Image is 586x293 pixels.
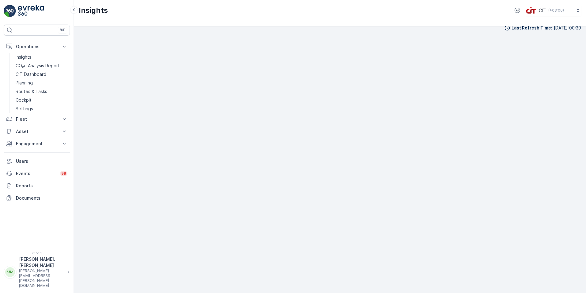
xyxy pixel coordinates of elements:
[4,125,70,138] button: Asset
[539,7,546,14] p: CIT
[554,25,581,31] p: [DATE] 00:39
[4,41,70,53] button: Operations
[16,63,60,69] p: CO₂e Analysis Report
[4,138,70,150] button: Engagement
[548,8,564,13] p: ( +03:00 )
[4,5,16,17] img: logo
[16,106,33,112] p: Settings
[16,44,58,50] p: Operations
[4,192,70,204] a: Documents
[4,167,70,180] a: Events99
[16,71,46,77] p: CIT Dashboard
[4,180,70,192] a: Reports
[13,104,70,113] a: Settings
[16,158,67,164] p: Users
[16,170,56,177] p: Events
[512,25,552,31] p: Last Refresh Time :
[16,80,33,86] p: Planning
[13,70,70,79] a: CIT Dashboard
[61,171,66,176] p: 99
[19,256,65,268] p: [PERSON_NAME].[PERSON_NAME]
[13,61,70,70] a: CO₂e Analysis Report
[16,97,32,103] p: Cockpit
[526,7,536,14] img: cit-logo_pOk6rL0.png
[4,155,70,167] a: Users
[5,267,15,277] div: MM
[16,54,31,60] p: Insights
[4,113,70,125] button: Fleet
[13,96,70,104] a: Cockpit
[16,183,67,189] p: Reports
[16,88,47,95] p: Routes & Tasks
[16,195,67,201] p: Documents
[13,87,70,96] a: Routes & Tasks
[16,116,58,122] p: Fleet
[79,6,108,15] p: Insights
[16,128,58,135] p: Asset
[59,28,66,33] p: ⌘B
[16,141,58,147] p: Engagement
[526,5,581,16] button: CIT(+03:00)
[13,79,70,87] a: Planning
[18,5,44,17] img: logo_light-DOdMpM7g.png
[19,268,65,288] p: [PERSON_NAME][EMAIL_ADDRESS][PERSON_NAME][DOMAIN_NAME]
[4,256,70,288] button: MM[PERSON_NAME].[PERSON_NAME][PERSON_NAME][EMAIL_ADDRESS][PERSON_NAME][DOMAIN_NAME]
[4,251,70,255] span: v 1.51.1
[13,53,70,61] a: Insights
